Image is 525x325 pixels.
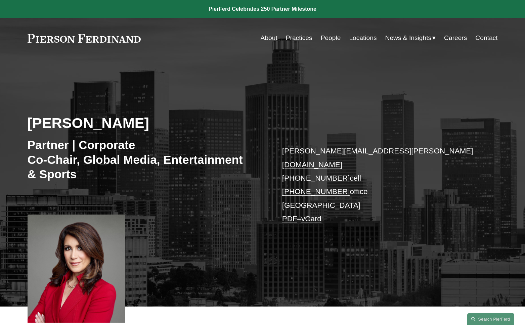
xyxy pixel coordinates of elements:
[475,32,497,44] a: Contact
[261,32,277,44] a: About
[467,313,514,325] a: Search this site
[349,32,377,44] a: Locations
[282,147,473,169] a: [PERSON_NAME][EMAIL_ADDRESS][PERSON_NAME][DOMAIN_NAME]
[282,174,350,182] a: [PHONE_NUMBER]
[321,32,341,44] a: People
[301,215,321,223] a: vCard
[286,32,312,44] a: Practices
[385,32,432,44] span: News & Insights
[28,114,263,132] h2: [PERSON_NAME]
[28,138,243,182] h3: Partner | Corporate Co-Chair, Global Media, Entertainment & Sports
[282,144,478,226] p: cell office [GEOGRAPHIC_DATA] –
[385,32,436,44] a: folder dropdown
[282,187,350,196] a: [PHONE_NUMBER]
[282,215,297,223] a: PDF
[444,32,467,44] a: Careers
